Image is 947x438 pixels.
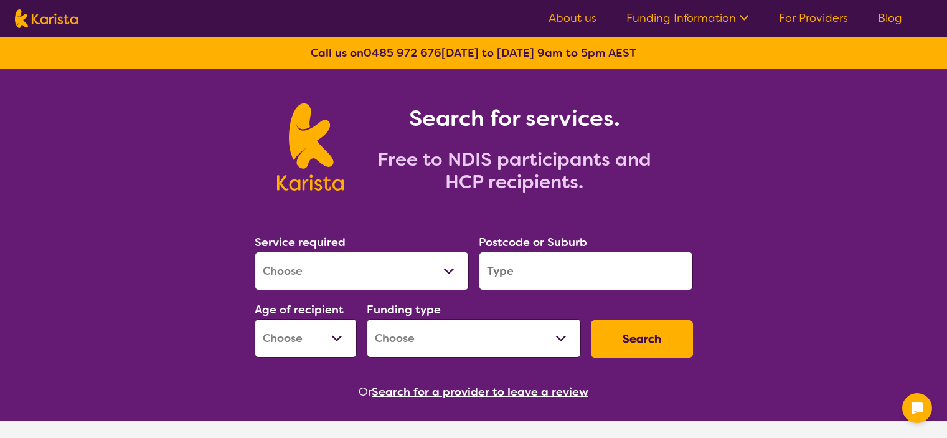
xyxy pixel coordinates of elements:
img: Karista logo [277,103,344,191]
span: Or [359,383,372,401]
a: About us [549,11,596,26]
a: For Providers [779,11,848,26]
input: Type [479,252,693,290]
button: Search [591,320,693,358]
h2: Free to NDIS participants and HCP recipients. [359,148,670,193]
a: 0485 972 676 [364,45,441,60]
label: Age of recipient [255,302,344,317]
label: Postcode or Suburb [479,235,587,250]
h1: Search for services. [359,103,670,133]
label: Funding type [367,302,441,317]
b: Call us on [DATE] to [DATE] 9am to 5pm AEST [311,45,636,60]
button: Search for a provider to leave a review [372,383,588,401]
img: Karista logo [15,9,78,28]
a: Blog [878,11,902,26]
a: Funding Information [626,11,749,26]
label: Service required [255,235,346,250]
